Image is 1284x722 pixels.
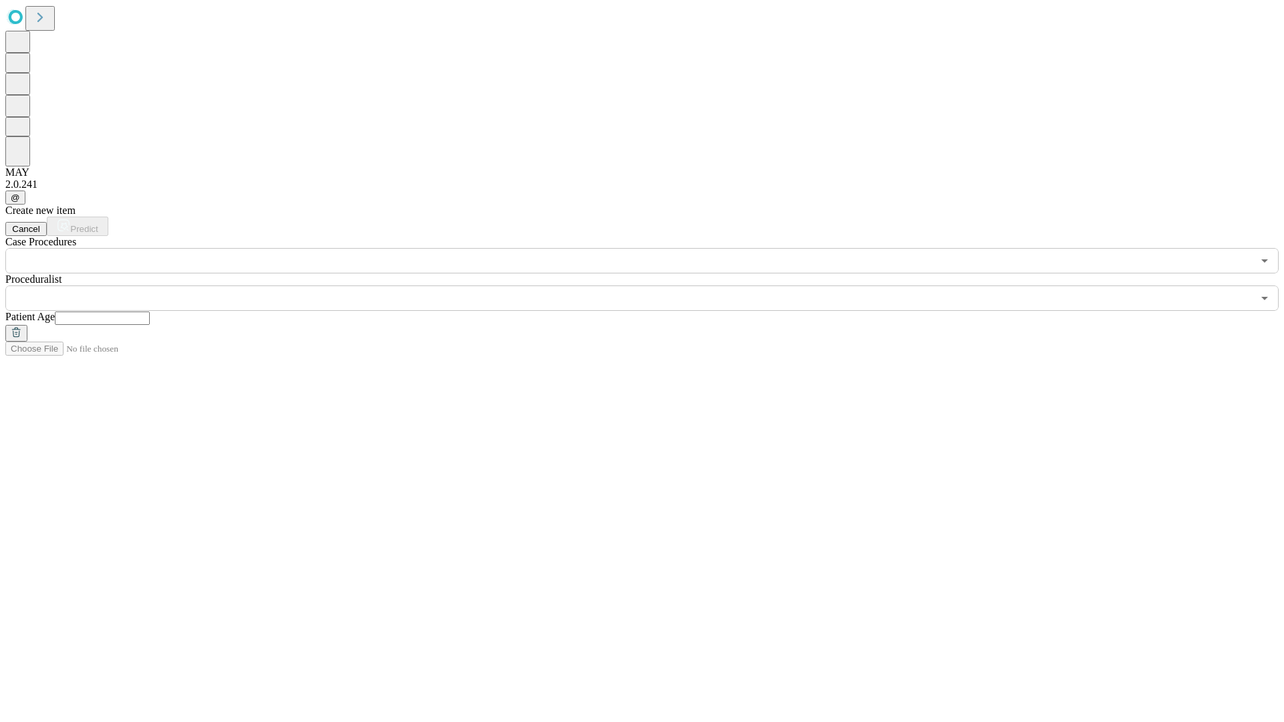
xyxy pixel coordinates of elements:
[5,166,1279,178] div: MAY
[70,224,98,234] span: Predict
[5,311,55,322] span: Patient Age
[47,217,108,236] button: Predict
[5,191,25,205] button: @
[1255,251,1274,270] button: Open
[5,222,47,236] button: Cancel
[1255,289,1274,308] button: Open
[5,205,76,216] span: Create new item
[11,193,20,203] span: @
[5,273,62,285] span: Proceduralist
[12,224,40,234] span: Cancel
[5,236,76,247] span: Scheduled Procedure
[5,178,1279,191] div: 2.0.241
